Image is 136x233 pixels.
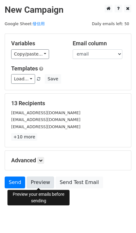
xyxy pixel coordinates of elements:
a: Templates [11,65,38,72]
div: Preview your emails before sending [7,190,70,205]
small: [EMAIL_ADDRESS][DOMAIN_NAME] [11,110,80,115]
h5: Variables [11,40,63,47]
small: Google Sheet: [5,21,45,26]
h5: 13 Recipients [11,100,125,107]
button: Save [45,74,61,84]
h5: Advanced [11,157,125,164]
small: [EMAIL_ADDRESS][DOMAIN_NAME] [11,124,80,129]
iframe: Chat Widget [105,203,136,233]
a: 發信用 [33,21,45,26]
h2: New Campaign [5,5,131,15]
a: Load... [11,74,35,84]
a: Copy/paste... [11,49,49,59]
h5: Email column [73,40,125,47]
a: Preview [27,177,54,188]
a: +10 more [11,133,37,141]
small: [EMAIL_ADDRESS][DOMAIN_NAME] [11,117,80,122]
a: Daily emails left: 50 [90,21,131,26]
span: Daily emails left: 50 [90,20,131,27]
a: Send Test Email [56,177,103,188]
a: Send [5,177,25,188]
